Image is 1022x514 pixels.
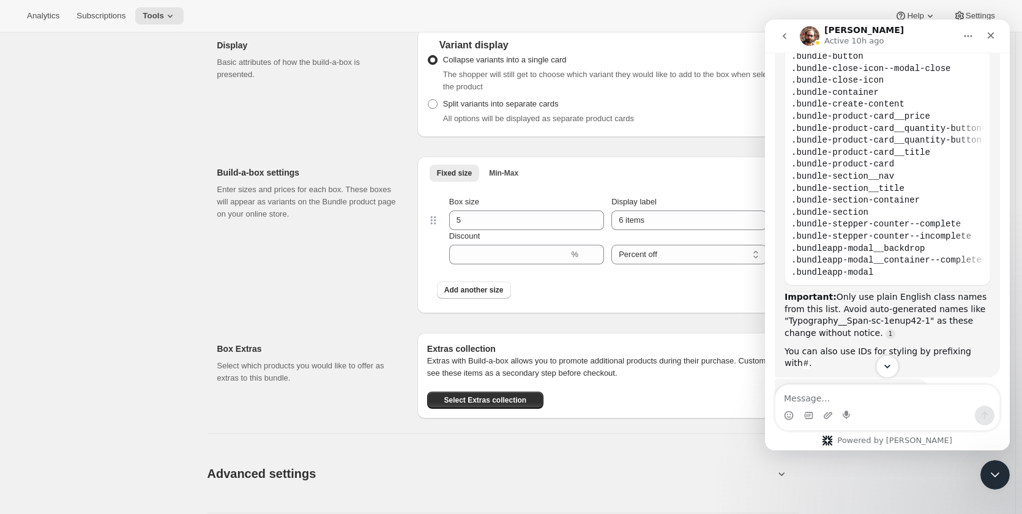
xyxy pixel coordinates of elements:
[437,168,472,178] span: Fixed size
[449,231,480,240] span: Discount
[449,210,586,230] input: Box size
[437,281,511,299] button: Add another size
[20,7,67,24] button: Analytics
[69,7,133,24] button: Subscriptions
[10,359,164,386] div: Did that answer your question?
[427,392,543,409] button: Select Extras collection
[121,310,130,319] a: Source reference 11063715:
[217,166,398,179] h2: Build-a-box settings
[10,359,235,396] div: Fin says…
[443,114,634,123] span: All options will be displayed as separate product cards
[980,460,1010,490] iframe: Intercom live chat
[449,197,479,206] span: Box size
[143,11,164,21] span: Tools
[443,70,784,91] span: The shopper will still get to choose which variant they would like to add to the box when selecti...
[217,343,398,355] h2: Box Extras
[200,450,781,497] button: Advanced settings
[207,464,316,483] span: Advanced settings
[966,11,995,21] span: Settings
[27,11,59,21] span: Analytics
[217,39,398,51] h2: Display
[907,11,923,21] span: Help
[20,272,72,282] b: Important:
[443,55,567,64] span: Collapse variants into a single card
[39,391,48,401] button: Gif picker
[427,343,789,355] h6: Extras collection
[443,99,559,108] span: Split variants into separate cards
[611,210,766,230] input: Display label
[427,39,789,51] div: Variant display
[444,285,504,295] span: Add another size
[489,168,518,178] span: Min-Max
[427,355,789,379] p: Extras with Build-a-box allows you to promote additional products during their purchase. Customer...
[572,250,579,259] span: %
[78,391,88,401] button: Start recording
[444,395,526,405] span: Select Extras collection
[20,272,225,319] div: Only use plain English class names from this list. Avoid auto-generated names like "Typography__S...
[111,335,133,358] button: Scroll to bottom
[19,391,29,401] button: Emoji picker
[76,11,125,21] span: Subscriptions
[765,20,1010,450] iframe: Intercom live chat
[58,391,68,401] button: Upload attachment
[217,360,398,384] p: Select which products you would like to offer as extras to this bundle.
[210,386,229,406] button: Send a message…
[217,184,398,220] p: Enter sizes and prices for each box. These boxes will appear as variants on the Bundle product pa...
[10,365,234,386] textarea: Message…
[611,197,657,206] span: Display label
[20,326,225,351] div: You can also use IDs for styling by prefixing with .
[217,56,398,81] p: Basic attributes of how the build-a-box is presented.
[135,7,184,24] button: Tools
[946,7,1002,24] button: Settings
[887,7,943,24] button: Help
